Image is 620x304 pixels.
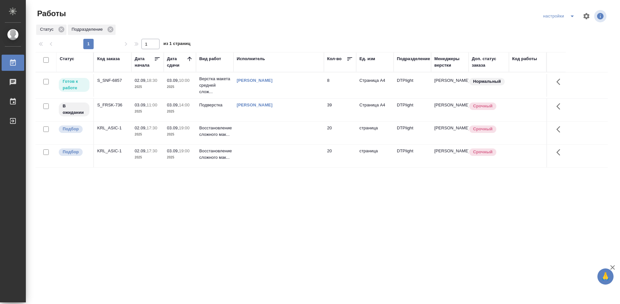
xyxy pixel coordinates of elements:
p: 03.09, [167,103,179,107]
p: 03.09, [167,78,179,83]
div: S_FRSK-736 [97,102,128,108]
a: [PERSON_NAME] [237,78,273,83]
div: Ед. изм [359,56,375,62]
div: Можно подбирать исполнителей [58,148,90,157]
p: Подразделение [72,26,105,33]
div: Статус [60,56,74,62]
div: Исполнитель назначен, приступать к работе пока рано [58,102,90,117]
p: Восстановление сложного мак... [199,148,230,161]
p: 2025 [167,154,193,161]
td: DTPlight [394,122,431,144]
div: Исполнитель [237,56,265,62]
div: Можно подбирать исполнителей [58,125,90,134]
span: Настроить таблицу [579,8,594,24]
p: 2025 [167,108,193,115]
div: Вид работ [199,56,221,62]
p: 03.09, [167,148,179,153]
td: DTPlight [394,74,431,97]
p: 18:30 [147,78,157,83]
p: 10:00 [179,78,190,83]
div: Менеджеры верстки [434,56,465,69]
p: 03.09, [167,125,179,130]
div: Доп. статус заказа [472,56,506,69]
p: [PERSON_NAME] [434,77,465,84]
td: 39 [324,99,356,121]
span: из 1 страниц [163,40,191,49]
span: Посмотреть информацию [594,10,608,22]
p: 19:00 [179,148,190,153]
div: KRL_ASIC-1 [97,125,128,131]
div: Подразделение [68,25,116,35]
p: Восстановление сложного мак... [199,125,230,138]
button: 🙏 [597,268,614,285]
div: Код заказа [97,56,120,62]
p: Срочный [473,126,492,132]
div: Статус [36,25,67,35]
p: 02.09, [135,148,147,153]
p: Срочный [473,103,492,109]
p: 2025 [167,131,193,138]
p: 03.09, [135,103,147,107]
p: Нормальный [473,78,501,85]
div: split button [542,11,579,21]
p: 2025 [135,131,160,138]
div: KRL_ASIC-1 [97,148,128,154]
button: Здесь прячутся важные кнопки [553,74,568,90]
td: 8 [324,74,356,97]
td: DTPlight [394,145,431,167]
div: Дата начала [135,56,154,69]
p: 2025 [135,154,160,161]
td: DTPlight [394,99,431,121]
p: [PERSON_NAME] [434,102,465,108]
p: 2025 [135,84,160,90]
p: Подбор [63,149,79,155]
p: 17:30 [147,148,157,153]
p: Готов к работе [63,78,86,91]
td: 20 [324,145,356,167]
p: [PERSON_NAME] [434,125,465,131]
p: Подверстка [199,102,230,108]
button: Здесь прячутся важные кнопки [553,99,568,114]
span: Работы [36,8,66,19]
p: 17:30 [147,125,157,130]
button: Здесь прячутся важные кнопки [553,145,568,160]
p: 19:00 [179,125,190,130]
td: страница [356,145,394,167]
button: Здесь прячутся важные кнопки [553,122,568,137]
td: 20 [324,122,356,144]
p: В ожидании [63,103,86,116]
td: Страница А4 [356,99,394,121]
p: Срочный [473,149,492,155]
a: [PERSON_NAME] [237,103,273,107]
p: 14:00 [179,103,190,107]
p: Статус [40,26,56,33]
p: 2025 [167,84,193,90]
p: Подбор [63,126,79,132]
p: 02.09, [135,125,147,130]
div: Кол-во [327,56,342,62]
div: Дата сдачи [167,56,186,69]
p: 2025 [135,108,160,115]
td: страница [356,122,394,144]
p: 11:00 [147,103,157,107]
span: 🙏 [600,270,611,283]
div: Подразделение [397,56,430,62]
p: Верстка макета средней слож... [199,76,230,95]
p: [PERSON_NAME] [434,148,465,154]
div: Исполнитель может приступить к работе [58,77,90,92]
div: Код работы [512,56,537,62]
p: 02.09, [135,78,147,83]
div: S_SNF-6857 [97,77,128,84]
td: Страница А4 [356,74,394,97]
